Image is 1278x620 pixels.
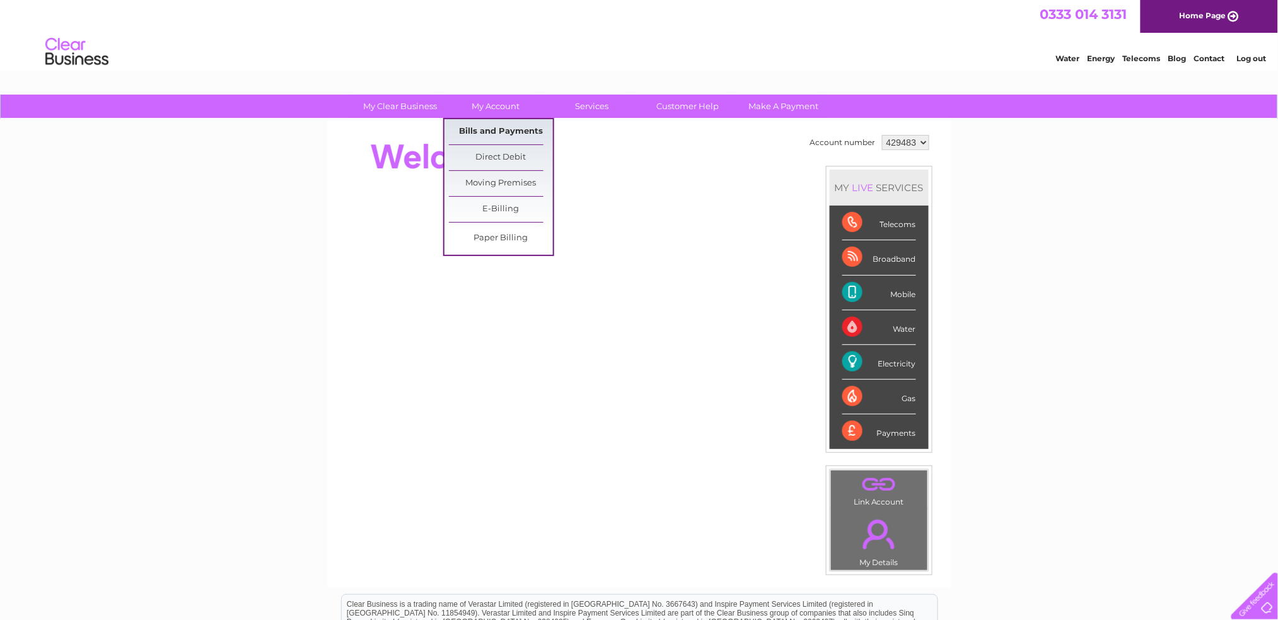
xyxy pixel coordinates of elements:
[45,33,109,71] img: logo.png
[540,95,644,118] a: Services
[731,95,835,118] a: Make A Payment
[449,197,553,222] a: E-Billing
[1056,54,1080,63] a: Water
[348,95,452,118] a: My Clear Business
[1168,54,1187,63] a: Blog
[842,380,916,414] div: Gas
[830,470,928,510] td: Link Account
[636,95,740,118] a: Customer Help
[842,345,916,380] div: Electricity
[834,474,924,496] a: .
[1088,54,1115,63] a: Energy
[449,145,553,170] a: Direct Debit
[342,7,938,61] div: Clear Business is a trading name of Verastar Limited (registered in [GEOGRAPHIC_DATA] No. 3667643...
[842,206,916,240] div: Telecoms
[842,240,916,275] div: Broadband
[449,226,553,251] a: Paper Billing
[834,512,924,556] a: .
[842,276,916,310] div: Mobile
[1123,54,1161,63] a: Telecoms
[842,310,916,345] div: Water
[444,95,548,118] a: My Account
[1236,54,1266,63] a: Log out
[449,171,553,196] a: Moving Premises
[1040,6,1127,22] a: 0333 014 3131
[1194,54,1225,63] a: Contact
[850,182,876,194] div: LIVE
[807,132,879,153] td: Account number
[830,170,929,206] div: MY SERVICES
[449,119,553,144] a: Bills and Payments
[830,509,928,571] td: My Details
[842,414,916,448] div: Payments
